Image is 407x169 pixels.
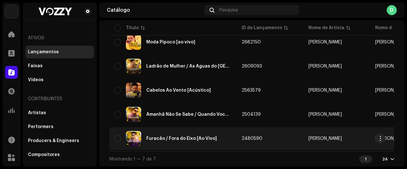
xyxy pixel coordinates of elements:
re-m-nav-item: Lançamentos [25,46,94,58]
re-m-nav-item: Faixas [25,60,94,72]
div: Producers & Engineers [28,138,79,143]
span: Douglas Ranngel [308,88,365,93]
span: 2504139 [242,112,261,117]
div: Nome de Artista [308,25,344,31]
span: Douglas Ranngel [308,40,365,44]
span: Douglas Ranngel [308,64,365,68]
img: c6840230-6103-4952-9a32-8a5508a60845 [28,8,81,15]
div: [PERSON_NAME] [308,40,342,44]
img: f56f9657-f84f-4571-a9ba-020831ba329e [126,35,141,50]
re-m-nav-item: Vídeos [25,74,94,86]
re-m-nav-item: Compositores [25,148,94,161]
div: 1 [359,155,372,163]
div: [PERSON_NAME] [308,88,342,93]
div: Moda Pipoco [ao vivo] [146,40,195,44]
div: Faixas [28,63,43,68]
div: [PERSON_NAME] [308,64,342,68]
div: Ladrão de Mulher / As Águas do São Francisco / Bebo Pra Carai [Ao vivo] [146,64,231,68]
div: 24 [382,157,388,162]
span: 2480590 [242,136,262,141]
span: 2682150 [242,40,261,44]
span: 2609093 [242,64,262,68]
div: [PERSON_NAME] [308,136,342,141]
img: f87d1949-4bc2-40f4-b78e-e74b2ff0bc10 [126,83,141,98]
div: Vídeos [28,77,44,82]
span: 2563579 [242,88,261,93]
re-m-nav-item: Producers & Engineers [25,134,94,147]
div: Performers [28,124,53,129]
div: Furacão / Fora do Eixo [Ao Vivo] [146,136,217,141]
span: Douglas Ranngel [308,112,365,117]
div: Compositores [28,152,60,157]
img: 1cf725b2-75a2-44e7-8fdf-5f1256b3d403 [5,5,18,18]
div: Cabelos Ao Vento [Acústico] [146,88,211,93]
span: Pesquisa [219,8,238,13]
div: Título [126,25,139,31]
div: ID de Lançamento [242,25,282,31]
img: b7e08d67-d87f-444a-945f-8310b53b8add [126,59,141,74]
div: Amanhã Não Se Sabe / Quando Você Passa [Ao Vivo] [146,112,231,117]
div: Artistas [28,110,46,115]
re-m-nav-item: Artistas [25,107,94,119]
img: da955e25-0469-4d85-ac46-67961d9d52d7 [126,107,141,122]
re-a-nav-header: Ativos [25,30,94,46]
div: [PERSON_NAME] [308,112,342,117]
img: d47c5fb9-6387-473a-841f-b882ecb50e8a [126,131,141,146]
div: Catálogo [107,8,202,13]
div: Lançamentos [28,49,59,55]
div: D [387,5,397,15]
re-a-nav-header: Contribuintes [25,91,94,107]
span: Douglas Ranngel [308,136,365,141]
re-m-nav-item: Performers [25,120,94,133]
span: Mostrando 1 — 7 de 7 [109,157,156,161]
